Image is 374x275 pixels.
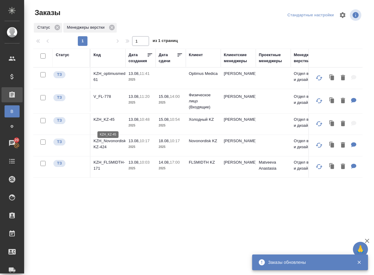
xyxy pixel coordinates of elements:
[128,77,153,83] p: 2025
[128,52,147,64] div: Дата создания
[57,117,62,123] p: ТЗ
[312,138,326,152] button: Обновить
[93,52,101,58] div: Код
[93,94,122,100] p: V_FL-778
[338,72,348,84] button: Удалить
[256,156,291,177] td: Matveeva Anastasia
[140,160,150,165] p: 10:03
[8,108,17,114] span: В
[294,138,323,150] p: Отдел верстки и дизайна
[326,95,338,107] button: Клонировать
[294,71,323,83] p: Отдел верстки и дизайна
[268,259,348,265] div: Заказы обновлены
[93,159,122,171] p: KZH_FLSMIDTH-171
[159,165,183,171] p: 2025
[189,138,218,144] p: Novonordisk KZ
[221,156,256,177] td: [PERSON_NAME]
[221,68,256,89] td: [PERSON_NAME]
[326,118,338,130] button: Клонировать
[159,144,183,150] p: 2025
[140,139,150,143] p: 10:17
[224,52,253,64] div: Клиентские менеджеры
[34,23,62,33] div: Статус
[326,72,338,84] button: Клонировать
[128,165,153,171] p: 2025
[259,52,288,64] div: Проектные менеджеры
[170,94,180,99] p: 14:00
[128,100,153,106] p: 2025
[159,117,170,122] p: 15.08,
[56,52,69,58] div: Статус
[294,159,323,171] p: Отдел верстки и дизайна
[294,52,323,64] div: Менеджеры верстки
[128,94,140,99] p: 13.08,
[312,94,326,108] button: Обновить
[189,117,218,123] p: Холодный KZ
[189,52,203,58] div: Клиент
[63,23,117,33] div: Менеджеры верстки
[312,117,326,131] button: Обновить
[8,123,17,130] span: Ф
[221,135,256,156] td: [PERSON_NAME]
[338,118,348,130] button: Удалить
[221,114,256,135] td: [PERSON_NAME]
[53,94,87,102] div: Выставляет КМ при отправке заказа на расчет верстке (для тикета) или для уточнения сроков на прои...
[128,71,140,76] p: 13.08,
[338,161,348,173] button: Удалить
[2,136,23,151] a: 20
[128,123,153,129] p: 2025
[189,159,218,165] p: FLSMIDTH KZ
[128,139,140,143] p: 13.08,
[159,123,183,129] p: 2025
[53,117,87,125] div: Выставляет КМ при отправке заказа на расчет верстке (для тикета) или для уточнения сроков на прои...
[312,71,326,85] button: Обновить
[128,117,140,122] p: 13.08,
[33,8,60,18] span: Заказы
[353,260,365,265] button: Закрыть
[140,117,150,122] p: 10:48
[140,94,150,99] p: 11:20
[53,71,87,79] div: Выставляет КМ при отправке заказа на расчет верстке (для тикета) или для уточнения сроков на прои...
[294,94,323,106] p: Отдел верстки и дизайна
[67,24,107,30] p: Менеджеры верстки
[159,52,177,64] div: Дата сдачи
[5,105,20,117] a: В
[57,160,62,166] p: ТЗ
[93,71,122,83] p: KZH_optimusmedica-61
[159,100,183,106] p: 2025
[170,160,180,165] p: 17:00
[294,117,323,129] p: Отдел верстки и дизайна
[335,8,350,22] span: Настроить таблицу
[338,95,348,107] button: Удалить
[57,72,62,78] p: ТЗ
[53,159,87,168] div: Выставляет КМ при отправке заказа на расчет верстке (для тикета) или для уточнения сроков на прои...
[128,144,153,150] p: 2025
[159,139,170,143] p: 18.08,
[128,160,140,165] p: 13.08,
[93,117,122,123] p: KZH_KZ-45
[57,94,62,101] p: ТЗ
[326,139,338,152] button: Клонировать
[355,243,366,256] span: 🙏
[5,120,20,133] a: Ф
[286,11,335,20] div: split button
[11,137,22,143] span: 20
[353,242,368,257] button: 🙏
[326,161,338,173] button: Клонировать
[140,71,150,76] p: 11:41
[159,160,170,165] p: 14.08,
[53,138,87,146] div: Выставляет КМ при отправке заказа на расчет верстке (для тикета) или для уточнения сроков на прои...
[312,159,326,174] button: Обновить
[338,139,348,152] button: Удалить
[170,117,180,122] p: 10:54
[57,139,62,145] p: ТЗ
[159,94,170,99] p: 15.08,
[189,92,218,110] p: Физическое лицо (Входящие)
[170,139,180,143] p: 10:17
[221,91,256,112] td: [PERSON_NAME]
[153,37,178,46] span: из 1 страниц
[93,138,122,150] p: KZH_Novonordisk-KZ-424
[189,71,218,77] p: Optimus Medica
[350,9,363,21] span: Посмотреть информацию
[37,24,52,30] p: Статус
